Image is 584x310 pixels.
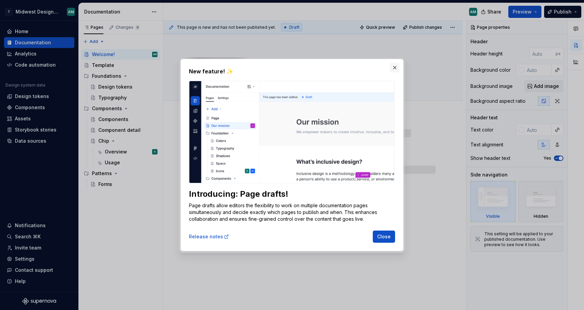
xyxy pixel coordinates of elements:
a: Release notes [189,233,229,240]
button: Close [373,231,395,243]
span: Close [377,233,391,240]
div: Introducing: Page drafts! [189,189,394,199]
p: Page drafts allow editors the flexibility to work on multiple documentation pages simultaneously ... [189,202,394,222]
h2: New feature! ✨ [189,67,395,75]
